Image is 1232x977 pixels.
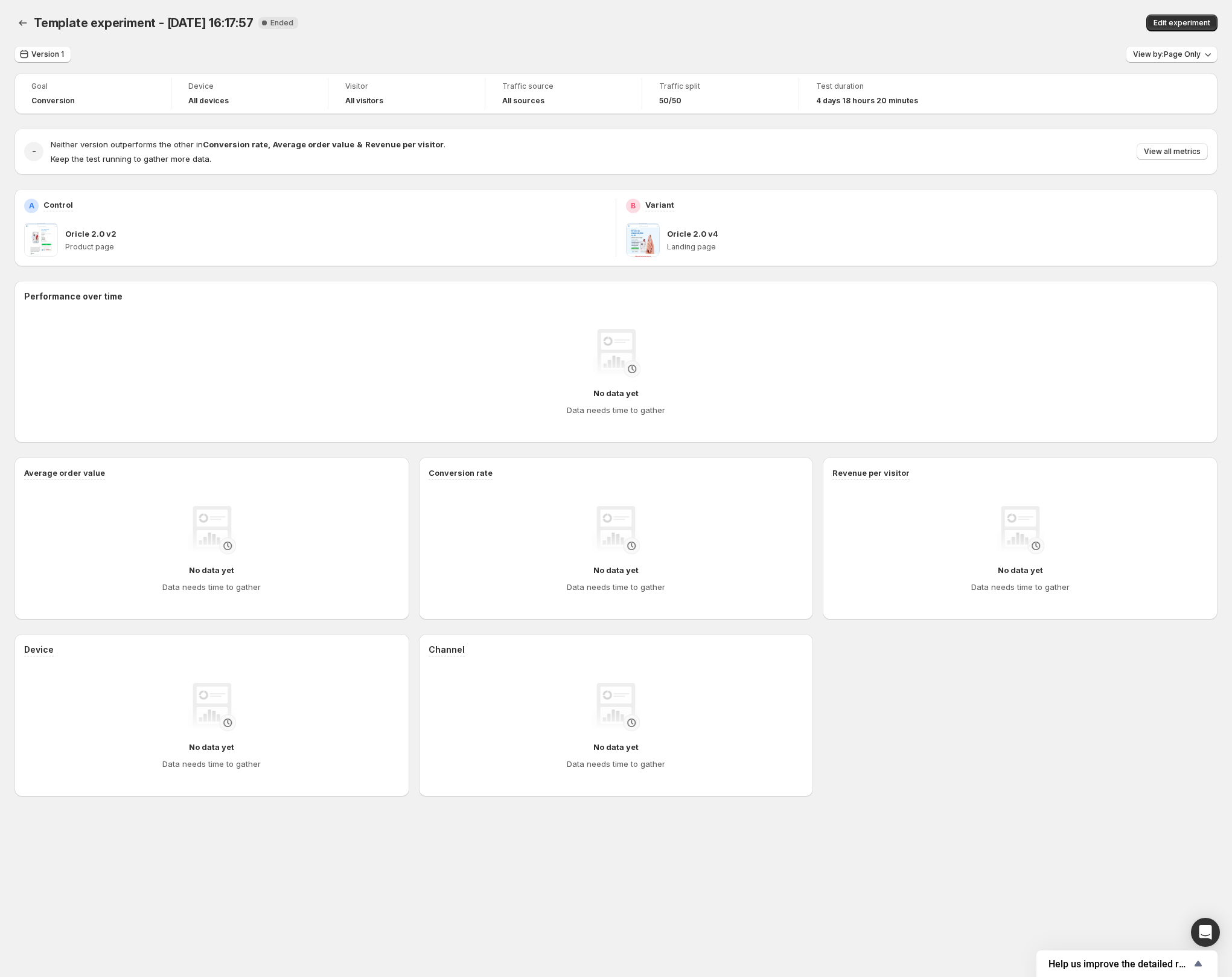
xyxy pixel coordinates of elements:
span: View by: Page Only [1133,50,1201,59]
span: Help us improve the detailed report for A/B campaigns [1048,958,1191,970]
a: GoalConversion [31,80,154,107]
span: Goal [31,82,154,91]
strong: Revenue per visitor [365,139,444,149]
img: No data yet [592,506,640,554]
h4: Data needs time to gather [567,404,665,416]
img: Oricle 2.0 v4 [626,223,660,257]
strong: & [357,139,363,149]
h4: Data needs time to gather [971,581,1070,593]
p: Oricle 2.0 v4 [667,228,718,240]
h2: B [631,201,636,211]
h4: Data needs time to gather [162,758,261,770]
h3: Channel [429,644,465,656]
h3: Average order value [24,467,105,479]
img: No data yet [592,329,640,377]
span: Traffic split [659,82,782,91]
span: Version 1 [31,50,64,59]
h4: All devices [188,96,229,106]
h3: Revenue per visitor [832,467,910,479]
p: Product page [65,242,606,252]
strong: Conversion rate [203,139,268,149]
h4: No data yet [189,741,234,753]
h4: No data yet [998,564,1043,576]
img: No data yet [188,683,236,731]
span: Neither version outperforms the other in . [51,139,445,149]
h4: No data yet [189,564,234,576]
h4: No data yet [593,741,639,753]
span: Ended [270,18,293,28]
p: Landing page [667,242,1208,252]
a: Traffic split50/50 [659,80,782,107]
p: Variant [645,199,674,211]
span: Conversion [31,96,75,106]
img: No data yet [188,506,236,554]
span: View all metrics [1144,147,1201,156]
a: Traffic sourceAll sources [502,80,625,107]
span: 4 days 18 hours 20 minutes [816,96,918,106]
img: No data yet [592,683,640,731]
button: View all metrics [1137,143,1208,160]
h4: Data needs time to gather [162,581,261,593]
h4: All visitors [345,96,383,106]
img: No data yet [996,506,1044,554]
img: Oricle 2.0 v2 [24,223,58,257]
span: Visitor [345,82,468,91]
span: Traffic source [502,82,625,91]
h2: Performance over time [24,290,1208,303]
h2: A [29,201,34,211]
h4: Data needs time to gather [567,581,665,593]
a: VisitorAll visitors [345,80,468,107]
button: Show survey - Help us improve the detailed report for A/B campaigns [1048,956,1205,971]
button: Back [14,14,31,31]
span: 50/50 [659,96,681,106]
a: DeviceAll devices [188,80,311,107]
button: View by:Page Only [1126,46,1218,63]
strong: , [268,139,270,149]
span: Keep the test running to gather more data. [51,154,211,164]
div: Open Intercom Messenger [1191,918,1220,947]
h4: All sources [502,96,544,106]
h4: No data yet [593,387,639,399]
strong: Average order value [273,139,354,149]
a: Test duration4 days 18 hours 20 minutes [816,80,939,107]
p: Oricle 2.0 v2 [65,228,116,240]
button: Version 1 [14,46,71,63]
span: Test duration [816,82,939,91]
span: Device [188,82,311,91]
h4: No data yet [593,564,639,576]
span: Edit experiment [1154,18,1210,28]
p: Control [43,199,73,211]
span: Template experiment - [DATE] 16:17:57 [34,16,254,30]
h3: Device [24,644,54,656]
button: Edit experiment [1146,14,1218,31]
h2: - [32,146,36,158]
h4: Data needs time to gather [567,758,665,770]
h3: Conversion rate [429,467,493,479]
